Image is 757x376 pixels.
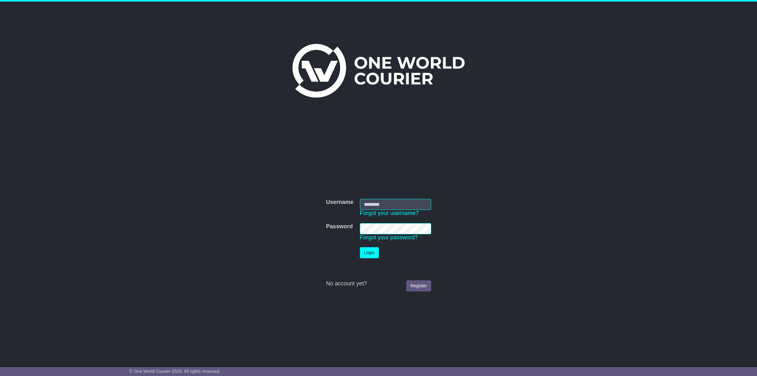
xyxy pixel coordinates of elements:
[326,223,353,230] label: Password
[326,199,353,206] label: Username
[129,369,220,374] span: © One World Courier 2025. All rights reserved.
[292,44,465,98] img: One World
[360,247,379,258] button: Login
[360,210,419,216] a: Forgot your username?
[360,234,418,241] a: Forgot your password?
[326,280,431,287] div: No account yet?
[406,280,431,291] a: Register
